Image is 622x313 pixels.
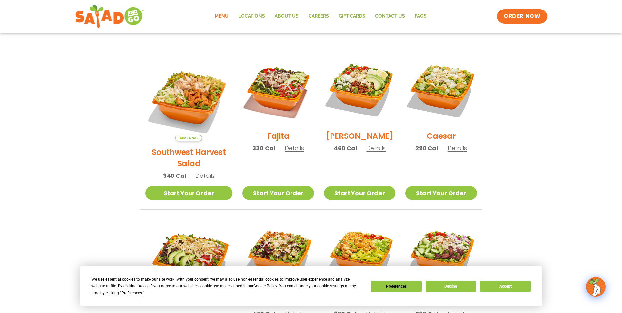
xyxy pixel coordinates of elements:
[267,130,290,142] h2: Fajita
[405,219,477,291] img: Product photo for Greek Salad
[587,278,605,296] img: wpChatIcon
[504,12,540,20] span: ORDER NOW
[371,281,421,292] button: Preferences
[252,144,275,153] span: 330 Cal
[253,284,277,288] span: Cookie Policy
[145,146,233,169] h2: Southwest Harvest Salad
[334,9,370,24] a: GIFT CARDS
[324,186,395,200] a: Start Your Order
[242,219,314,291] img: Product photo for Roasted Autumn Salad
[210,9,431,24] nav: Menu
[410,9,431,24] a: FAQs
[480,281,531,292] button: Accept
[366,144,386,152] span: Details
[210,9,233,24] a: Menu
[242,54,314,125] img: Product photo for Fajita Salad
[75,3,144,30] img: new-SAG-logo-768×292
[80,266,542,306] div: Cookie Consent Prompt
[163,171,186,180] span: 340 Cal
[270,9,304,24] a: About Us
[497,9,547,24] a: ORDER NOW
[175,135,202,141] span: Seasonal
[334,144,357,153] span: 460 Cal
[405,186,477,200] a: Start Your Order
[233,9,270,24] a: Locations
[324,54,395,125] img: Product photo for Cobb Salad
[145,54,233,141] img: Product photo for Southwest Harvest Salad
[121,291,142,295] span: Preferences
[195,172,215,180] span: Details
[145,186,233,200] a: Start Your Order
[448,144,467,152] span: Details
[304,9,334,24] a: Careers
[91,276,363,297] div: We use essential cookies to make our site work. With your consent, we may also use non-essential ...
[145,219,233,307] img: Product photo for BBQ Ranch Salad
[326,130,393,142] h2: [PERSON_NAME]
[415,144,438,153] span: 290 Cal
[405,54,477,125] img: Product photo for Caesar Salad
[242,186,314,200] a: Start Your Order
[427,130,456,142] h2: Caesar
[285,144,304,152] span: Details
[324,219,395,291] img: Product photo for Buffalo Chicken Salad
[370,9,410,24] a: Contact Us
[426,281,476,292] button: Decline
